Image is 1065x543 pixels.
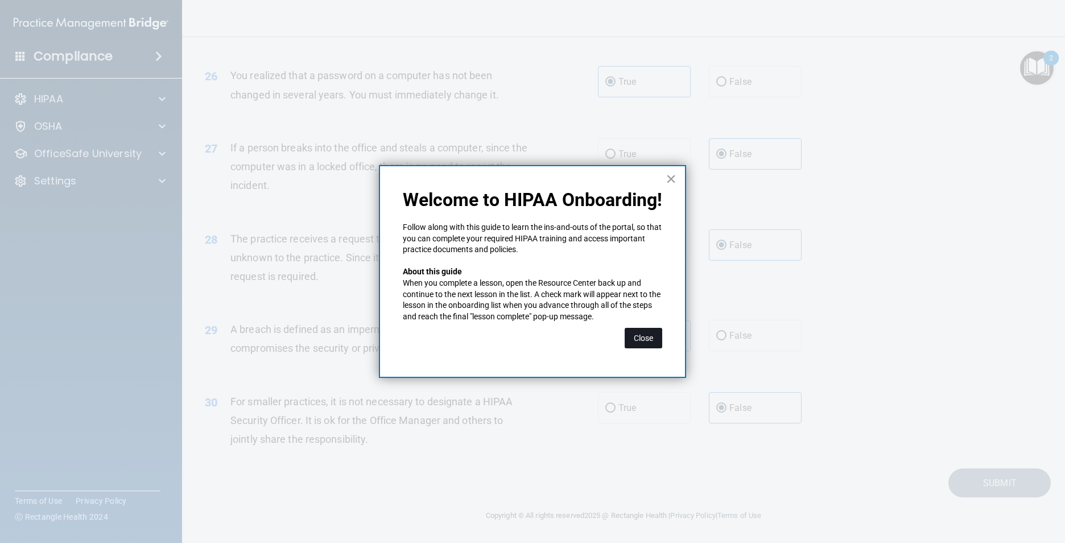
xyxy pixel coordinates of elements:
[403,222,662,256] p: Follow along with this guide to learn the ins-and-outs of the portal, so that you can complete yo...
[1008,464,1051,508] iframe: Drift Widget Chat Controller
[403,267,462,276] strong: About this guide
[403,189,662,211] p: Welcome to HIPAA Onboarding!
[403,278,662,322] p: When you complete a lesson, open the Resource Center back up and continue to the next lesson in t...
[625,328,662,348] button: Close
[666,170,676,188] button: Close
